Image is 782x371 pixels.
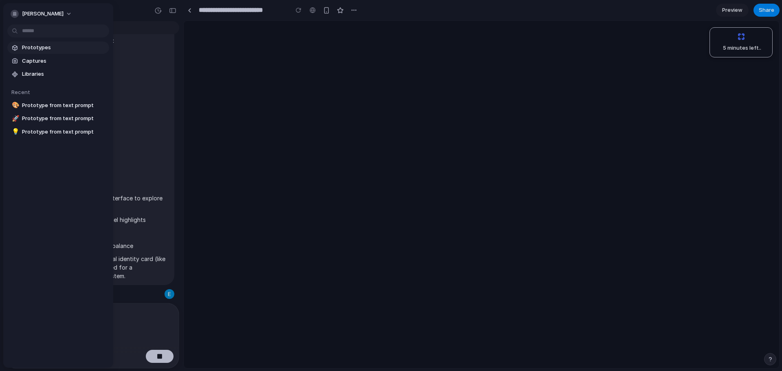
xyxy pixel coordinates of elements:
div: 🎨 [12,101,18,110]
span: Prototype from text prompt [22,128,106,136]
a: 🚀Prototype from text prompt [7,112,109,125]
a: 🎨Prototype from text prompt [7,99,109,112]
a: Captures [7,55,109,67]
div: 🚀 [12,114,18,123]
span: Prototypes [22,44,106,52]
span: Recent [11,89,30,95]
button: 🚀 [11,114,19,123]
span: Captures [22,57,106,65]
span: Libraries [22,70,106,78]
span: [PERSON_NAME] [22,10,64,18]
button: [PERSON_NAME] [7,7,76,20]
a: Prototypes [7,42,109,54]
a: Libraries [7,68,109,80]
span: Prototype from text prompt [22,114,106,123]
button: 💡 [11,128,19,136]
div: 💡 [12,127,18,136]
button: 🎨 [11,101,19,110]
a: 💡Prototype from text prompt [7,126,109,138]
span: Prototype from text prompt [22,101,106,110]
